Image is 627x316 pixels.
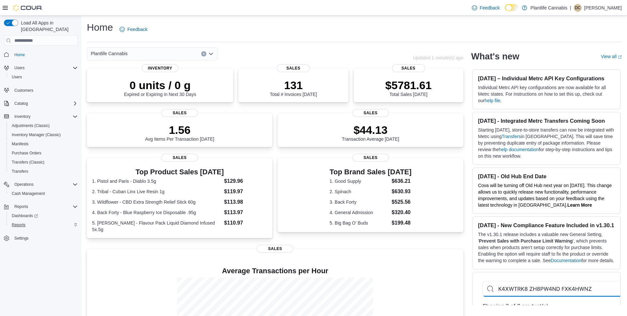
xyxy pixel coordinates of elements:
dd: $110.97 [224,219,267,227]
span: Dashboards [12,213,38,218]
a: Dashboards [7,211,80,220]
span: Settings [14,236,28,241]
strong: Prevent Sales with Purchase Limit Warning [479,238,573,244]
span: Adjustments (Classic) [12,123,50,128]
span: Users [12,64,78,72]
dd: $630.93 [392,188,411,196]
span: Operations [12,181,78,188]
button: Settings [1,233,80,243]
span: Operations [14,182,34,187]
a: Cash Management [9,190,47,197]
dd: $525.56 [392,198,411,206]
a: Feedback [117,23,150,36]
p: 0 units / 0 g [124,79,196,92]
div: Total # Invoices [DATE] [270,79,317,97]
div: Total Sales [DATE] [385,79,432,97]
span: Inventory Manager (Classic) [12,132,61,137]
button: Adjustments (Classic) [7,121,80,130]
button: Inventory Manager (Classic) [7,130,80,139]
dt: 2. Tribal - Cuban Linx Live Resin 1g [92,188,221,195]
a: Learn More [567,202,592,208]
button: Home [1,50,80,59]
a: Documentation [551,258,581,263]
p: Plantlife Cannabis [530,4,567,12]
span: Sales [161,154,198,162]
span: Settings [12,234,78,242]
p: Individual Metrc API key configurations are now available for all Metrc states. For instructions ... [478,84,615,104]
span: Plantlife Cannabis [91,50,128,57]
p: [PERSON_NAME] [584,4,622,12]
button: Reports [12,203,31,211]
span: Sales [257,245,293,253]
dd: $113.97 [224,209,267,216]
span: Cash Management [9,190,78,197]
a: Transfers [9,167,31,175]
dd: $320.40 [392,209,411,216]
button: Operations [12,181,36,188]
span: Inventory [12,113,78,120]
h3: [DATE] – Individual Metrc API Key Configurations [478,75,615,82]
span: Home [12,50,78,58]
span: Home [14,52,25,57]
span: Sales [277,64,310,72]
span: Feedback [127,26,147,33]
p: | [570,4,571,12]
span: Reports [14,204,28,209]
h1: Home [87,21,113,34]
span: Reports [12,222,25,228]
nav: Complex example [4,47,78,260]
a: Settings [12,234,31,242]
button: Users [12,64,27,72]
a: help file [485,98,500,103]
div: Dalton Callaghan [574,4,582,12]
button: Catalog [1,99,80,108]
span: Manifests [12,141,28,147]
h3: [DATE] - New Compliance Feature Included in v1.30.1 [478,222,615,229]
p: The v1.30.1 release includes a valuable new General Setting, ' ', which prevents sales when produ... [478,231,615,264]
button: Open list of options [208,51,214,56]
dt: 1. Good Supply [330,178,389,184]
span: Catalog [14,101,28,106]
a: Inventory Manager (Classic) [9,131,63,139]
dt: 1. Pistol and Paris - Diablo 3.5g [92,178,221,184]
div: Avg Items Per Transaction [DATE] [145,123,214,142]
span: Sales [392,64,425,72]
a: Adjustments (Classic) [9,122,52,130]
p: $5781.61 [385,79,432,92]
span: Customers [14,88,33,93]
button: Catalog [12,100,30,107]
button: Cash Management [7,189,80,198]
span: DC [575,4,580,12]
span: Inventory [142,64,178,72]
button: Clear input [201,51,206,56]
span: Users [14,65,24,71]
span: Manifests [9,140,78,148]
button: Transfers [7,167,80,176]
span: Cova will be turning off Old Hub next year on [DATE]. This change allows us to quickly release ne... [478,183,612,208]
span: Catalog [12,100,78,107]
button: Inventory [1,112,80,121]
p: Starting [DATE], store-to-store transfers can now be integrated with Metrc using in [GEOGRAPHIC_D... [478,127,615,159]
span: Transfers (Classic) [9,158,78,166]
input: Dark Mode [505,4,519,11]
span: Adjustments (Classic) [9,122,78,130]
button: Customers [1,86,80,95]
button: Users [1,63,80,72]
p: 131 [270,79,317,92]
span: Users [9,73,78,81]
span: Reports [12,203,78,211]
button: Transfers (Classic) [7,158,80,167]
span: Transfers [9,167,78,175]
span: Dashboards [9,212,78,220]
span: Purchase Orders [9,149,78,157]
dt: 5. [PERSON_NAME] - Flavour Pack Liquid Diamond Infused 5x.5g [92,220,221,233]
span: Sales [352,154,389,162]
span: Feedback [480,5,500,11]
dt: 3. Wildflower - CBD Extra Strength Relief Stick 60g [92,199,221,205]
h3: Top Product Sales [DATE] [92,168,267,176]
h4: Average Transactions per Hour [92,267,458,275]
dd: $636.21 [392,177,411,185]
span: Reports [9,221,78,229]
a: Purchase Orders [9,149,44,157]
